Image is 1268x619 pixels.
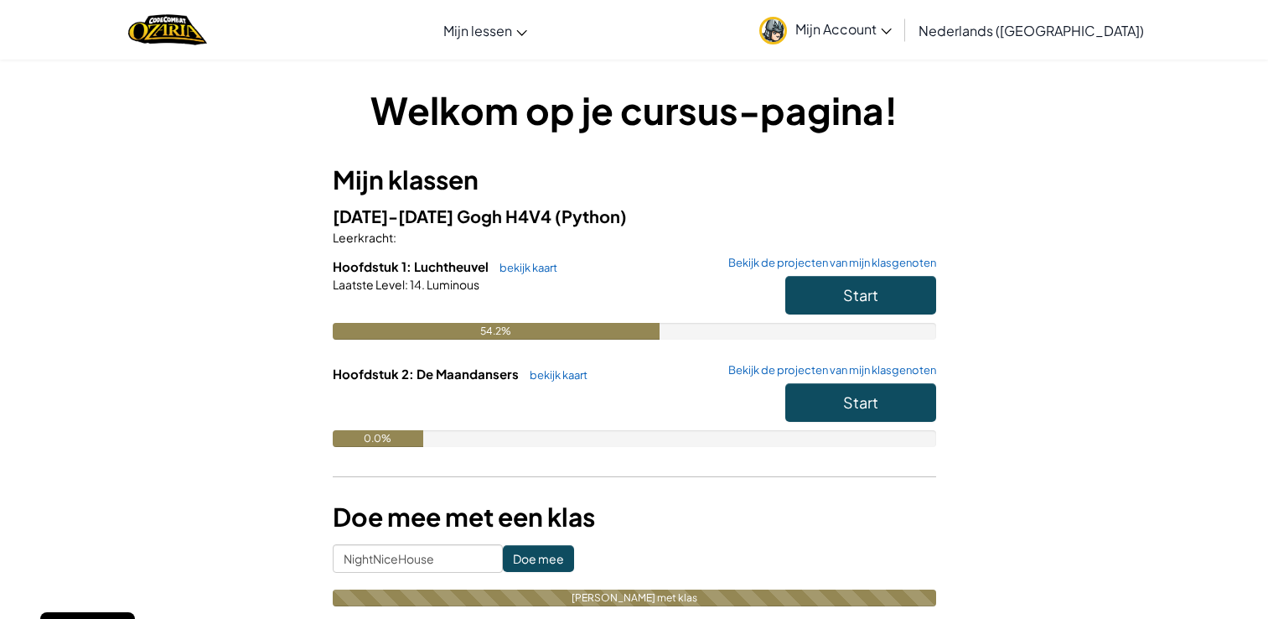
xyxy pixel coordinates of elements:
[333,205,555,226] span: [DATE]-[DATE] Gogh H4V4
[910,8,1152,53] a: Nederlands ([GEOGRAPHIC_DATA])
[393,230,396,245] span: :
[785,276,936,315] button: Start
[333,430,423,447] div: 0.0%
[521,368,587,382] a: bekijk kaart
[720,365,936,376] a: Bekijk de projecten van mijn klasgenoten
[333,258,491,274] span: Hoofdstuk 1: Luchtheuvel
[333,544,503,573] input: <Enter Class Code>
[333,323,660,340] div: 54.2%
[785,383,936,422] button: Start
[333,230,393,245] span: Leerkracht
[333,590,936,606] div: [PERSON_NAME] met klas
[128,13,206,47] img: Home
[333,498,936,536] h3: Doe mee met een klas
[751,3,900,56] a: Mijn Account
[503,545,574,572] input: Doe mee
[555,205,627,226] span: (Python)
[843,285,878,304] span: Start
[720,257,936,268] a: Bekijk de projecten van mijn klasgenoten
[333,277,405,292] span: Laatste Level
[843,393,878,412] span: Start
[405,277,408,292] span: :
[128,13,206,47] a: Ozaria by CodeCombat logo
[425,277,479,292] span: Luminous
[491,261,557,274] a: bekijk kaart
[435,8,536,53] a: Mijn lessen
[333,161,936,199] h3: Mijn klassen
[333,366,521,382] span: Hoofdstuk 2: De Maandansers
[443,22,512,39] span: Mijn lessen
[795,20,892,38] span: Mijn Account
[759,17,787,44] img: avatar
[408,277,425,292] span: 14.
[333,84,936,136] h1: Welkom op je cursus-pagina!
[919,22,1144,39] span: Nederlands ([GEOGRAPHIC_DATA])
